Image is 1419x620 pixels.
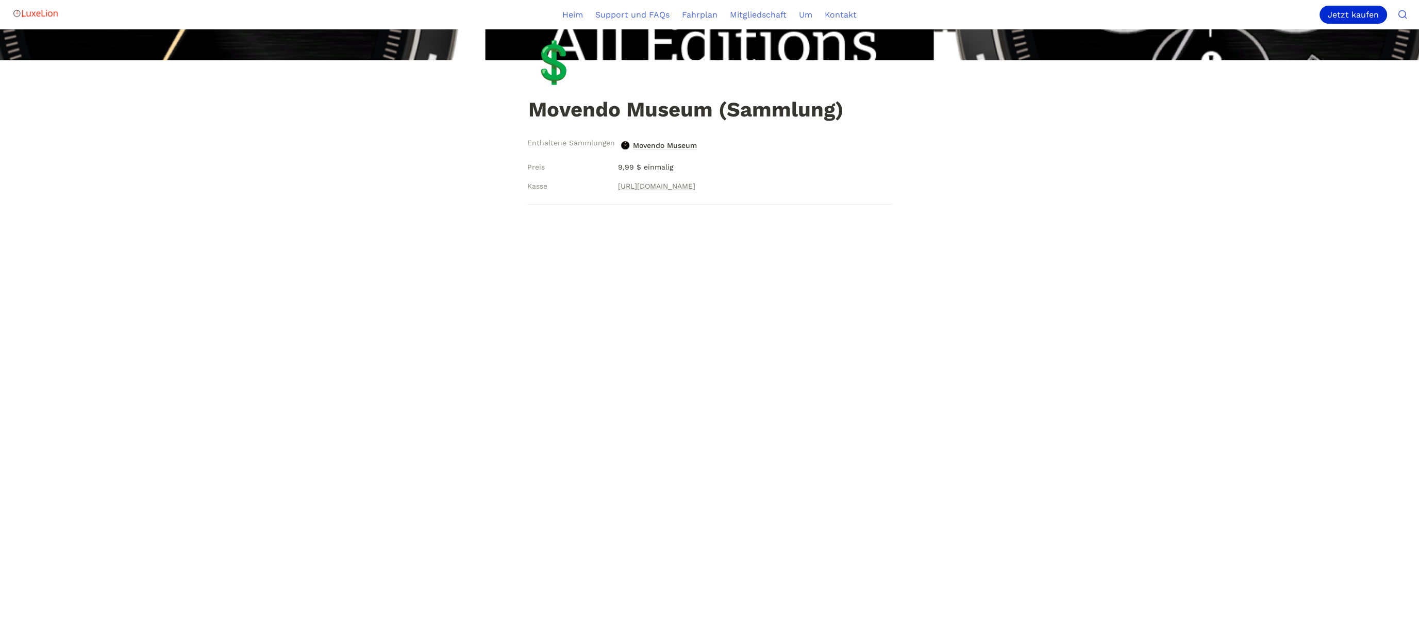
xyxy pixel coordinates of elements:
[595,10,670,20] font: Support und FAQs
[1328,10,1379,20] font: Jetzt kaufen
[527,139,615,147] font: Enthaltene Sammlungen
[621,141,630,149] img: Movendo Museum
[682,10,717,20] font: Fahrplan
[730,10,787,20] font: Mitgliedschaft
[799,10,812,20] font: Um
[1320,6,1391,24] a: Jetzt kaufen
[618,182,695,190] font: [URL][DOMAIN_NAME]
[527,182,547,190] font: Kasse
[825,10,857,20] font: Kontakt
[618,180,695,192] a: [URL][DOMAIN_NAME]
[527,163,545,171] font: Preis
[633,141,697,149] font: Movendo Museum
[618,137,700,154] a: Movendo MuseumMovendo Museum
[529,39,579,86] font: 💲
[618,163,673,171] font: 9,99 $ einmalig
[528,97,844,122] font: Movendo Museum (Sammlung)
[562,10,583,20] font: Heim
[12,3,59,24] img: Logo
